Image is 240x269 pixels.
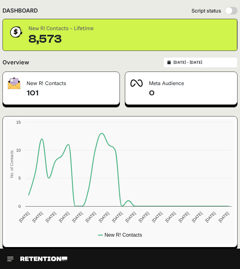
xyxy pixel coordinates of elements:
img: fa-meta-2f981b61bb99beabf952f7030308934f19ce035c18b003e963880cc3fabeebb7.png [130,79,143,87]
text: [DATE] [178,211,190,223]
h4: 0 [149,88,232,98]
div: New R! Contacts [3,72,120,91]
text: [DATE] [31,211,43,223]
img: dollar-coin-05c43ed7efb7bc0c12610022525b4bbbb207c7efeef5aecc26f025e68dcafac9.png [8,24,23,40]
text: 0 [18,204,21,209]
img: fa-envelope-19ae18322b30453b285274b1b8af3d052b27d846a4fbe8435d1a52b978f639a2.png [8,77,20,89]
text: [DATE] [151,211,163,223]
text: [DATE] [71,211,84,223]
div: Meta Audience [125,72,237,91]
text: [DATE] [217,211,230,223]
text: [DATE] [98,211,110,223]
h2: Overview [3,58,29,67]
text: [DATE] [125,211,137,223]
span: Script status [191,7,221,14]
text: [DATE] [164,211,176,223]
text: 5 [18,176,21,180]
text: [DATE] [191,211,203,223]
text: [DATE] [138,211,150,223]
text: [DATE] [45,211,57,223]
img: Retention.com [20,256,67,261]
text: [DATE] [18,211,30,223]
div: 8,573 [28,33,94,46]
text: New R! Contacts [105,232,142,238]
text: 10 [16,148,21,153]
text: [DATE] [84,211,97,223]
h2: DASHBOARD [3,6,38,15]
text: 15 [16,120,21,125]
text: [DATE] [58,211,70,223]
h4: 101 [27,88,115,98]
div: New R! Contacts - Lifetime [28,24,94,33]
text: [DATE] [111,211,123,223]
text: No. of Contacts [9,150,14,178]
text: [DATE] [204,211,217,223]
